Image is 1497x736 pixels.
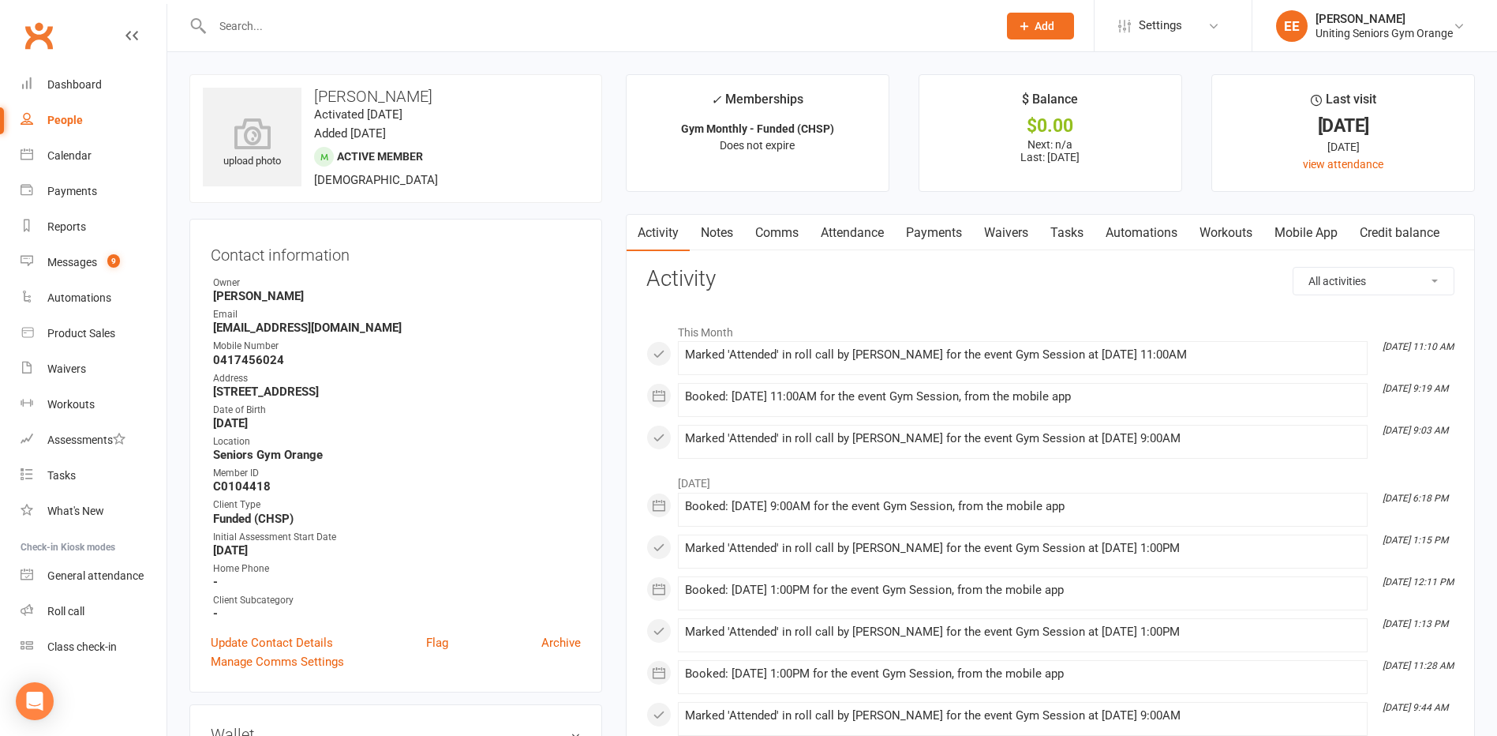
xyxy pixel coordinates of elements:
[47,291,111,304] div: Automations
[973,215,1039,251] a: Waivers
[426,633,448,652] a: Flag
[1022,89,1078,118] div: $ Balance
[1315,12,1453,26] div: [PERSON_NAME]
[47,149,92,162] div: Calendar
[213,575,581,589] strong: -
[203,88,589,105] h3: [PERSON_NAME]
[646,316,1454,341] li: This Month
[213,466,581,481] div: Member ID
[21,245,167,280] a: Messages 9
[895,215,973,251] a: Payments
[1315,26,1453,40] div: Uniting Seniors Gym Orange
[21,103,167,138] a: People
[1039,215,1095,251] a: Tasks
[337,150,423,163] span: Active member
[541,633,581,652] a: Archive
[47,185,97,197] div: Payments
[47,362,86,375] div: Waivers
[21,209,167,245] a: Reports
[47,469,76,482] div: Tasks
[314,126,386,141] time: Added [DATE]
[213,561,581,576] div: Home Phone
[685,625,1360,639] div: Marked 'Attended' in roll call by [PERSON_NAME] for the event Gym Session at [DATE] 1:00PM
[213,276,581,291] div: Owner
[1383,618,1448,629] i: [DATE] 1:13 PM
[685,500,1360,513] div: Booked: [DATE] 9:00AM for the event Gym Session, from the mobile app
[1226,118,1460,134] div: [DATE]
[213,403,581,418] div: Date of Birth
[744,215,810,251] a: Comms
[1303,158,1383,171] a: view attendance
[47,327,115,340] div: Product Sales
[685,709,1360,723] div: Marked 'Attended' in roll call by [PERSON_NAME] for the event Gym Session at [DATE] 9:00AM
[685,542,1360,555] div: Marked 'Attended' in roll call by [PERSON_NAME] for the event Gym Session at [DATE] 1:00PM
[627,215,690,251] a: Activity
[314,107,402,122] time: Activated [DATE]
[1276,10,1308,42] div: EE
[47,640,117,653] div: Class check-in
[213,593,581,608] div: Client Subcategory
[213,353,581,367] strong: 0417456024
[1383,535,1448,546] i: [DATE] 1:15 PM
[1349,215,1450,251] a: Credit balance
[685,390,1360,404] div: Booked: [DATE] 11:00AM for the event Gym Session, from the mobile app
[21,174,167,209] a: Payments
[21,422,167,458] a: Assessments
[213,498,581,513] div: Client Type
[934,138,1167,163] p: Next: n/a Last: [DATE]
[646,467,1454,492] li: [DATE]
[646,267,1454,291] h3: Activity
[47,569,144,582] div: General attendance
[681,122,834,135] strong: Gym Monthly - Funded (CHSP)
[213,416,581,430] strong: [DATE]
[720,139,795,152] span: Does not expire
[1095,215,1188,251] a: Automations
[21,594,167,629] a: Roll call
[711,89,803,118] div: Memberships
[213,543,581,558] strong: [DATE]
[203,118,301,170] div: upload photo
[685,667,1360,681] div: Booked: [DATE] 1:00PM for the event Gym Session, from the mobile app
[47,78,102,91] div: Dashboard
[213,512,581,526] strong: Funded (CHSP)
[47,256,97,268] div: Messages
[213,606,581,621] strong: -
[1139,8,1182,43] span: Settings
[213,479,581,494] strong: C0104418
[213,530,581,545] div: Initial Assessment Start Date
[211,240,581,264] h3: Contact information
[21,387,167,422] a: Workouts
[1383,576,1454,588] i: [DATE] 12:11 PM
[1007,13,1074,39] button: Add
[213,289,581,303] strong: [PERSON_NAME]
[213,434,581,449] div: Location
[1383,341,1454,352] i: [DATE] 11:10 AM
[1383,383,1448,394] i: [DATE] 9:19 AM
[107,254,120,268] span: 9
[685,432,1360,445] div: Marked 'Attended' in roll call by [PERSON_NAME] for the event Gym Session at [DATE] 9:00AM
[211,652,344,671] a: Manage Comms Settings
[47,605,84,618] div: Roll call
[213,321,581,335] strong: [EMAIL_ADDRESS][DOMAIN_NAME]
[1383,660,1454,671] i: [DATE] 11:28 AM
[21,629,167,665] a: Class kiosk mode
[690,215,744,251] a: Notes
[21,280,167,316] a: Automations
[47,398,95,411] div: Workouts
[213,448,581,462] strong: Seniors Gym Orange
[47,114,83,126] div: People
[47,220,86,233] div: Reports
[1383,493,1448,504] i: [DATE] 6:18 PM
[21,558,167,594] a: General attendance kiosk mode
[21,67,167,103] a: Dashboard
[208,15,986,37] input: Search...
[1226,138,1460,156] div: [DATE]
[685,348,1360,362] div: Marked 'Attended' in roll call by [PERSON_NAME] for the event Gym Session at [DATE] 11:00AM
[21,458,167,494] a: Tasks
[711,92,721,107] i: ✓
[1263,215,1349,251] a: Mobile App
[685,584,1360,597] div: Booked: [DATE] 1:00PM for the event Gym Session, from the mobile app
[213,339,581,354] div: Mobile Number
[1383,425,1448,436] i: [DATE] 9:03 AM
[1035,20,1054,32] span: Add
